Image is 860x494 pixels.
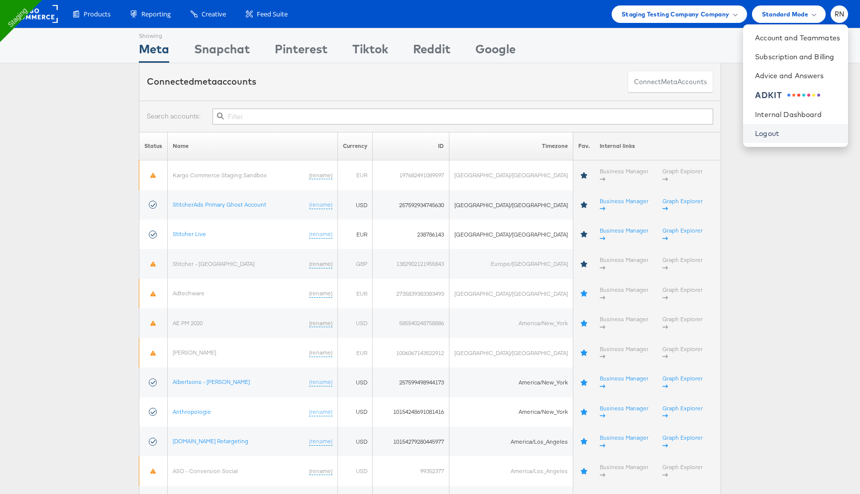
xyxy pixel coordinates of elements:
[449,308,573,338] td: America/New_York
[755,90,782,101] div: ADKIT
[173,378,250,385] a: Albertsons - [PERSON_NAME]
[755,90,840,101] a: ADKIT
[309,260,332,268] a: (rename)
[309,467,332,476] a: (rename)
[449,368,573,397] td: America/New_York
[373,427,449,456] td: 10154279280445977
[662,167,703,183] a: Graph Explorer
[194,40,250,63] div: Snapchat
[173,467,238,475] a: ASO - Conversion Social
[309,171,332,180] a: (rename)
[309,201,332,209] a: (rename)
[662,227,703,242] a: Graph Explorer
[373,397,449,427] td: 10154248691081416
[373,160,449,190] td: 197682491089597
[449,456,573,486] td: America/Los_Angeles
[600,345,648,361] a: Business Manager
[662,197,703,213] a: Graph Explorer
[600,463,648,479] a: Business Manager
[622,9,730,19] span: Staging Testing Company Company
[139,40,169,63] div: Meta
[309,349,332,357] a: (rename)
[173,260,254,267] a: Stitcher - [GEOGRAPHIC_DATA]
[449,338,573,368] td: [GEOGRAPHIC_DATA]/[GEOGRAPHIC_DATA]
[338,132,373,160] th: Currency
[600,434,648,449] a: Business Manager
[309,378,332,386] a: (rename)
[662,345,703,361] a: Graph Explorer
[662,404,703,420] a: Graph Explorer
[257,9,288,19] span: Feed Suite
[173,289,205,297] a: Adtechware
[600,286,648,301] a: Business Manager
[662,463,703,479] a: Graph Explorer
[173,171,267,179] a: Kargo Commerce Staging Sandbox
[173,437,248,445] a: [DOMAIN_NAME] Retargeting
[338,397,373,427] td: USD
[600,374,648,390] a: Business Manager
[662,286,703,301] a: Graph Explorer
[202,9,226,19] span: Creative
[755,71,840,81] a: Advice and Answers
[173,201,266,208] a: StitcherAds Primary Ghost Account
[755,110,840,120] a: Internal Dashboard
[449,279,573,308] td: [GEOGRAPHIC_DATA]/[GEOGRAPHIC_DATA]
[373,279,449,308] td: 2735839383383493
[309,437,332,446] a: (rename)
[373,456,449,486] td: 99352377
[173,230,206,238] a: Stitcher Live
[338,338,373,368] td: EUR
[168,132,338,160] th: Name
[338,308,373,338] td: USD
[600,404,648,420] a: Business Manager
[662,434,703,449] a: Graph Explorer
[662,374,703,390] a: Graph Explorer
[373,190,449,220] td: 257592934745630
[139,28,169,40] div: Showing
[373,368,449,397] td: 257599498944173
[449,190,573,220] td: [GEOGRAPHIC_DATA]/[GEOGRAPHIC_DATA]
[338,279,373,308] td: EUR
[84,9,110,19] span: Products
[600,167,648,183] a: Business Manager
[309,319,332,328] a: (rename)
[309,408,332,416] a: (rename)
[449,249,573,278] td: Europe/[GEOGRAPHIC_DATA]
[373,249,449,278] td: 1382902121955843
[600,227,648,242] a: Business Manager
[449,397,573,427] td: America/New_York
[662,256,703,271] a: Graph Explorer
[373,338,449,368] td: 1006067143522912
[755,128,840,138] a: Logout
[147,75,256,88] div: Connected accounts
[762,9,808,19] span: Standard Mode
[600,256,648,271] a: Business Manager
[338,160,373,190] td: EUR
[413,40,450,63] div: Reddit
[173,319,203,327] a: AE PM 2020
[661,77,677,87] span: meta
[449,427,573,456] td: America/Los_Angeles
[755,52,840,62] a: Subscription and Billing
[194,76,217,87] span: meta
[275,40,327,63] div: Pinterest
[449,220,573,249] td: [GEOGRAPHIC_DATA]/[GEOGRAPHIC_DATA]
[141,9,171,19] span: Reporting
[338,249,373,278] td: GBP
[373,220,449,249] td: 238786143
[600,315,648,331] a: Business Manager
[309,289,332,298] a: (rename)
[338,456,373,486] td: USD
[213,109,713,124] input: Filter
[352,40,388,63] div: Tiktok
[373,308,449,338] td: 585540248758886
[600,197,648,213] a: Business Manager
[475,40,516,63] div: Google
[338,427,373,456] td: USD
[338,220,373,249] td: EUR
[628,71,713,93] button: ConnectmetaAccounts
[338,368,373,397] td: USD
[449,160,573,190] td: [GEOGRAPHIC_DATA]/[GEOGRAPHIC_DATA]
[139,132,168,160] th: Status
[338,190,373,220] td: USD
